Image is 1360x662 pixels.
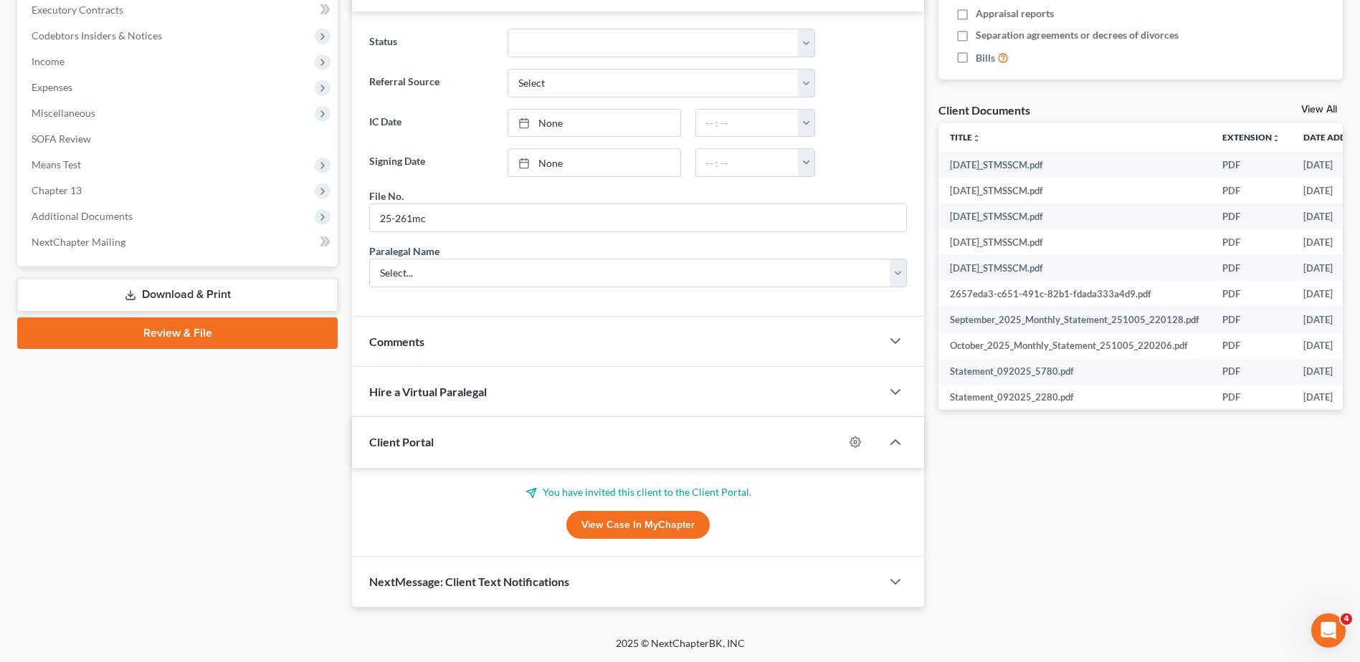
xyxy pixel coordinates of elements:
div: 2025 © NextChapterBK, INC [272,636,1089,662]
a: Download & Print [17,278,338,312]
i: unfold_more [972,134,981,143]
label: Status [362,29,500,57]
p: You have invited this client to the Client Portal. [369,485,907,499]
span: Expenses [32,81,72,93]
a: None [508,110,680,137]
span: Bills [976,51,995,65]
span: Comments [369,335,424,348]
a: Review & File [17,317,338,349]
span: Client Portal [369,435,434,448]
td: PDF [1211,255,1292,281]
td: PDF [1211,281,1292,307]
span: Means Test [32,158,81,171]
span: Appraisal reports [976,6,1054,21]
label: Referral Source [362,69,500,97]
input: -- : -- [696,110,799,137]
span: Hire a Virtual Paralegal [369,385,487,398]
a: Titleunfold_more [950,132,981,143]
div: File No. [369,188,404,203]
span: Codebtors Insiders & Notices [32,29,162,42]
div: Client Documents [938,102,1030,117]
span: Chapter 13 [32,184,82,196]
td: [DATE]_STMSSCM.pdf [938,229,1211,255]
span: 4 [1341,613,1352,625]
td: PDF [1211,359,1292,385]
td: PDF [1211,333,1292,359]
td: [DATE]_STMSSCM.pdf [938,152,1211,178]
td: [DATE]_STMSSCM.pdf [938,255,1211,281]
td: PDF [1211,203,1292,229]
span: Miscellaneous [32,107,95,119]
td: Statement_092025_2280.pdf [938,385,1211,411]
a: SOFA Review [20,126,338,152]
a: View All [1301,105,1337,115]
span: NextMessage: Client Text Notifications [369,575,569,588]
a: View Case in MyChapter [566,511,710,539]
span: NextChapter Mailing [32,236,125,248]
i: unfold_more [1272,134,1280,143]
td: PDF [1211,385,1292,411]
td: 2657eda3-c651-491c-82b1-fdada333a4d9.pdf [938,281,1211,307]
span: Income [32,55,65,67]
span: SOFA Review [32,133,91,145]
td: Statement_092025_5780.pdf [938,359,1211,385]
span: Separation agreements or decrees of divorces [976,28,1179,42]
input: -- : -- [696,149,799,176]
td: [DATE]_STMSSCM.pdf [938,203,1211,229]
span: Additional Documents [32,210,133,222]
input: -- [370,204,906,231]
td: PDF [1211,307,1292,332]
td: PDF [1211,229,1292,255]
td: PDF [1211,178,1292,203]
td: PDF [1211,152,1292,178]
a: Extensionunfold_more [1222,132,1280,143]
td: October_2025_Monthly_Statement_251005_220206.pdf [938,333,1211,359]
span: Executory Contracts [32,4,123,16]
td: September_2025_Monthly_Statement_251005_220128.pdf [938,307,1211,332]
td: [DATE]_STMSSCM.pdf [938,178,1211,203]
iframe: Intercom live chat [1311,613,1346,648]
label: IC Date [362,109,500,138]
label: Signing Date [362,148,500,177]
a: NextChapter Mailing [20,229,338,255]
div: Paralegal Name [369,244,439,259]
a: None [508,149,680,176]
